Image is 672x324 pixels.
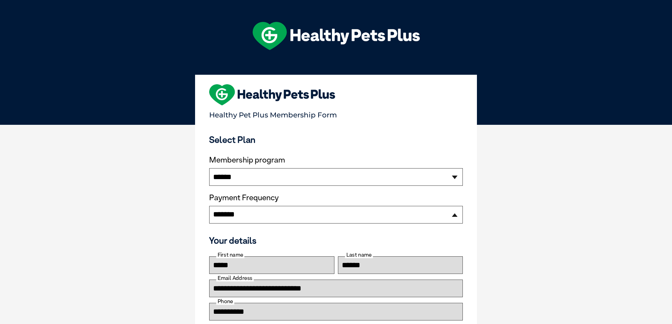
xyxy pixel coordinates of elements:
label: Email Address [216,275,254,281]
label: Membership program [209,155,463,165]
label: Last name [345,252,373,258]
label: Phone [216,298,234,305]
img: hpp-logo-landscape-green-white.png [253,22,420,50]
img: heart-shape-hpp-logo-large.png [209,84,335,105]
h3: Select Plan [209,134,463,145]
label: Payment Frequency [209,193,279,202]
label: First name [216,252,244,258]
h3: Your details [209,235,463,246]
p: Healthy Pet Plus Membership Form [209,108,463,119]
